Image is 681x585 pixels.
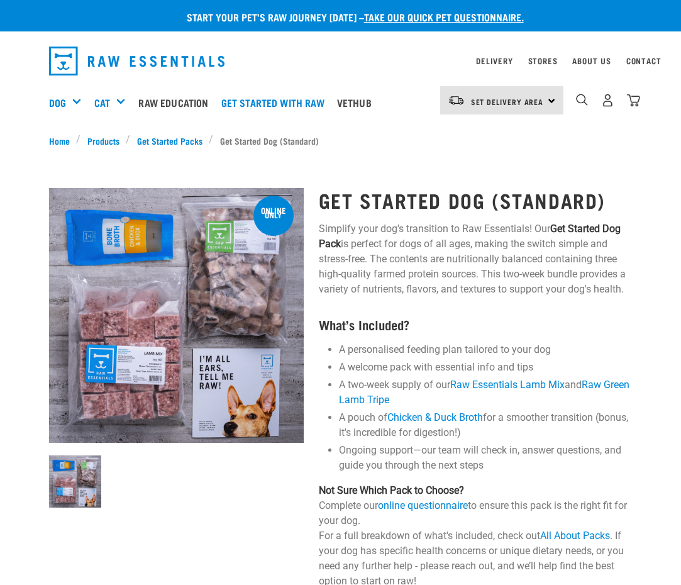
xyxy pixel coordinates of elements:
[378,499,468,511] a: online questionnaire
[528,58,558,63] a: Stores
[339,377,633,408] li: A two-week supply of our and
[319,189,633,211] h1: Get Started Dog (Standard)
[450,379,565,391] a: Raw Essentials Lamb Mix
[387,411,483,423] a: Chicken & Duck Broth
[94,95,110,110] a: Cat
[339,443,633,473] li: Ongoing support—our team will check in, answer questions, and guide you through the next steps
[319,321,409,328] strong: What’s Included?
[626,58,662,63] a: Contact
[339,360,633,375] li: A welcome pack with essential info and tips
[540,530,610,542] a: All About Packs
[576,94,588,106] img: home-icon-1@2x.png
[49,134,77,147] a: Home
[364,14,524,19] a: take our quick pet questionnaire.
[49,188,304,443] img: NSP Dog Standard Update
[339,342,633,357] li: A personalised feeding plan tailored to your dog
[471,99,544,104] span: Set Delivery Area
[334,77,381,128] a: Vethub
[572,58,611,63] a: About Us
[319,223,621,250] strong: Get Started Dog Pack
[218,77,334,128] a: Get started with Raw
[39,42,643,81] nav: dropdown navigation
[49,95,66,110] a: Dog
[49,134,633,147] nav: breadcrumbs
[135,77,218,128] a: Raw Education
[627,94,640,107] img: home-icon@2x.png
[49,455,101,508] img: NSP Dog Standard Update
[49,47,225,75] img: Raw Essentials Logo
[339,410,633,440] li: A pouch of for a smoother transition (bonus, it's incredible for digestion!)
[319,221,633,297] p: Simplify your dog’s transition to Raw Essentials! Our is perfect for dogs of all ages, making the...
[319,484,464,496] strong: Not Sure Which Pack to Choose?
[448,95,465,106] img: van-moving.png
[601,94,614,107] img: user.png
[476,58,512,63] a: Delivery
[339,379,629,406] a: Raw Green Lamb Tripe
[130,134,209,147] a: Get Started Packs
[80,134,126,147] a: Products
